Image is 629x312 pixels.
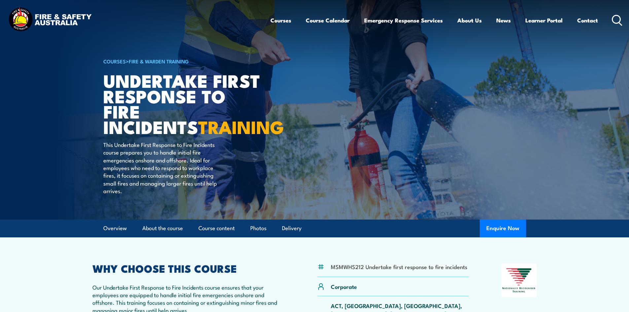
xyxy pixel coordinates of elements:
a: About Us [457,12,482,29]
p: This Undertake First Response to Fire Incidents course prepares you to handle initial fire emerge... [103,141,224,195]
a: News [496,12,511,29]
a: Course content [198,220,235,237]
a: Emergency Response Services [364,12,443,29]
a: About the course [142,220,183,237]
p: Corporate [331,283,357,290]
a: Course Calendar [306,12,350,29]
h1: Undertake First Response to Fire Incidents [103,73,266,134]
h2: WHY CHOOSE THIS COURSE [92,263,285,273]
a: Courses [270,12,291,29]
a: Contact [577,12,598,29]
img: Nationally Recognised Training logo. [501,263,537,297]
strong: TRAINING [198,113,284,140]
li: MSMWHS212 Undertake first response to fire incidents [331,263,467,270]
a: Delivery [282,220,301,237]
a: Overview [103,220,127,237]
h6: > [103,57,266,65]
a: Fire & Warden Training [129,57,189,65]
a: Photos [250,220,266,237]
a: Learner Portal [525,12,563,29]
button: Enquire Now [480,220,526,237]
a: COURSES [103,57,126,65]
